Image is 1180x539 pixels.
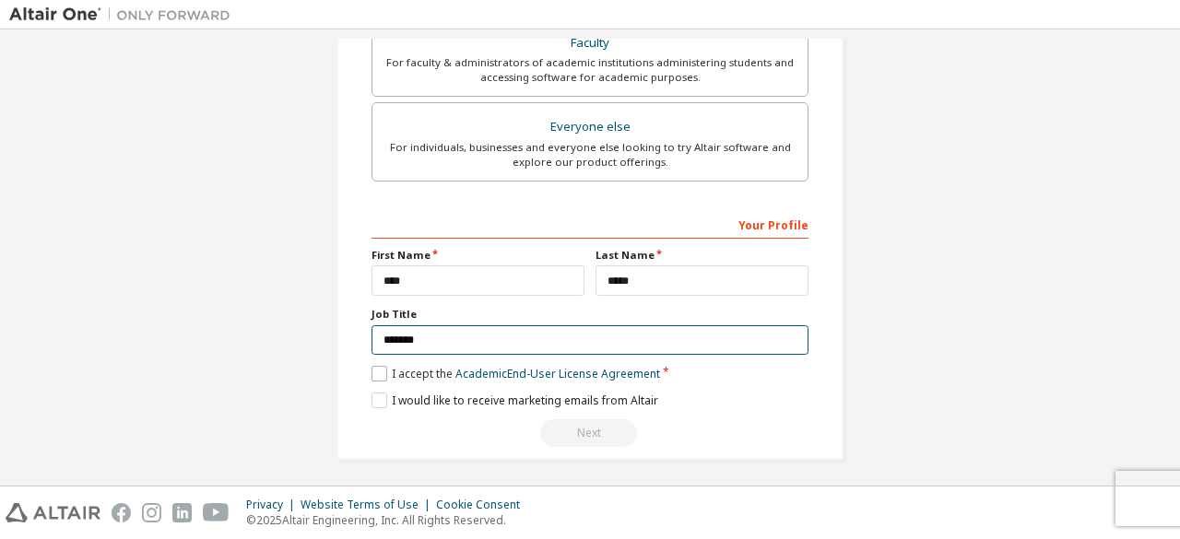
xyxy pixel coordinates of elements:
[383,30,796,56] div: Faculty
[596,248,808,263] label: Last Name
[383,55,796,85] div: For faculty & administrators of academic institutions administering students and accessing softwa...
[372,366,660,381] label: I accept the
[246,498,301,512] div: Privacy
[455,366,660,381] a: Academic End-User License Agreement
[203,503,230,522] img: youtube.svg
[372,419,808,447] div: Read and acccept EULA to continue
[9,6,240,24] img: Altair One
[436,498,531,512] div: Cookie Consent
[301,498,436,512] div: Website Terms of Use
[383,140,796,170] div: For individuals, businesses and everyone else looking to try Altair software and explore our prod...
[246,512,531,528] p: © 2025 Altair Engineering, Inc. All Rights Reserved.
[6,503,100,522] img: altair_logo.svg
[112,503,131,522] img: facebook.svg
[372,209,808,239] div: Your Profile
[372,248,584,263] label: First Name
[142,503,161,522] img: instagram.svg
[372,393,658,408] label: I would like to receive marketing emails from Altair
[372,307,808,322] label: Job Title
[383,114,796,140] div: Everyone else
[172,503,192,522] img: linkedin.svg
